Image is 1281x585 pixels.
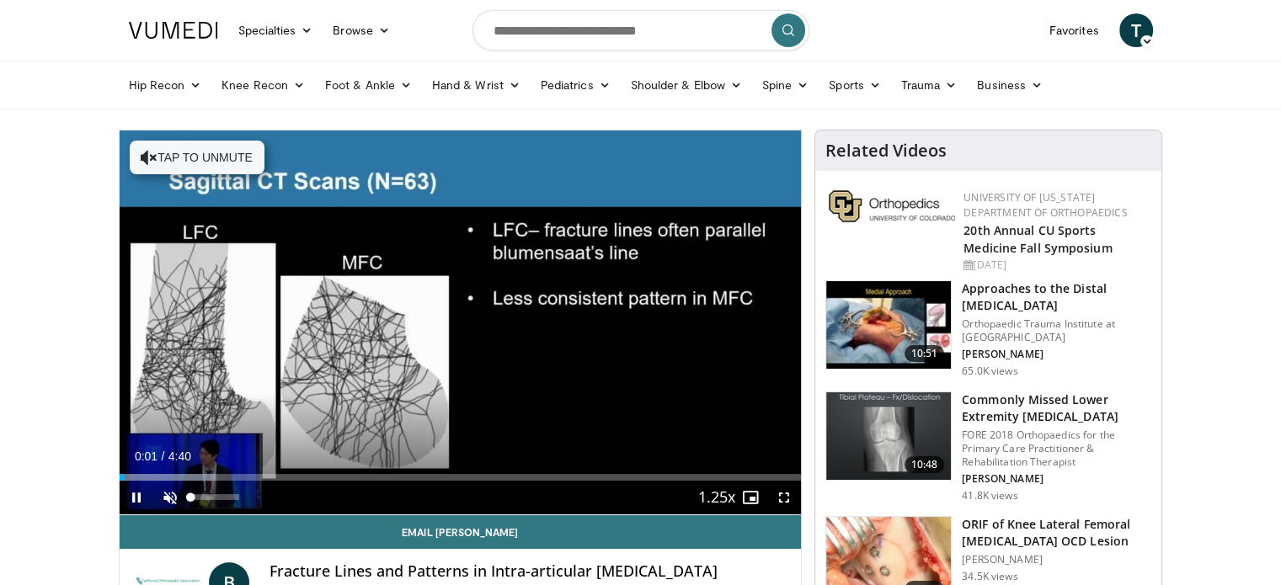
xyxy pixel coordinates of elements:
[120,474,802,481] div: Progress Bar
[120,515,802,549] a: Email [PERSON_NAME]
[825,391,1151,503] a: 10:48 Commonly Missed Lower Extremity [MEDICAL_DATA] FORE 2018 Orthopaedics for the Primary Care ...
[826,392,951,480] img: 4aa379b6-386c-4fb5-93ee-de5617843a87.150x105_q85_crop-smart_upscale.jpg
[825,280,1151,378] a: 10:51 Approaches to the Distal [MEDICAL_DATA] Orthopaedic Trauma Institute at [GEOGRAPHIC_DATA] [...
[962,428,1151,469] p: FORE 2018 Orthopaedics for the Primary Care Practitioner & Rehabilitation Therapist
[211,68,315,102] a: Knee Recon
[621,68,752,102] a: Shoulder & Elbow
[752,68,819,102] a: Spine
[962,364,1017,378] p: 65.0K views
[962,553,1151,566] p: [PERSON_NAME]
[962,317,1151,344] p: Orthopaedic Trauma Institute at [GEOGRAPHIC_DATA]
[962,280,1151,314] h3: Approaches to the Distal [MEDICAL_DATA]
[422,68,531,102] a: Hand & Wrist
[963,190,1127,220] a: University of [US_STATE] Department of Orthopaedics
[135,449,157,463] span: 0:01
[472,10,809,51] input: Search topics, interventions
[153,481,187,514] button: Unmute
[1039,13,1109,47] a: Favorites
[962,489,1017,503] p: 41.8K views
[129,22,218,39] img: VuMedi Logo
[826,281,951,369] img: d5ySKFN8UhyXrjO34xMDoxOjBrO-I4W8_9.150x105_q85_crop-smart_upscale.jpg
[905,456,945,473] span: 10:48
[191,494,239,500] div: Volume Level
[1119,13,1153,47] a: T
[825,141,947,161] h4: Related Videos
[962,391,1151,425] h3: Commonly Missed Lower Extremity [MEDICAL_DATA]
[963,222,1112,256] a: 20th Annual CU Sports Medicine Fall Symposium
[531,68,621,102] a: Pediatrics
[967,68,1053,102] a: Business
[700,481,734,514] button: Playback Rate
[130,141,264,174] button: Tap to unmute
[962,472,1151,486] p: [PERSON_NAME]
[323,13,400,47] a: Browse
[270,562,787,581] h4: Fracture Lines and Patterns in Intra-articular [MEDICAL_DATA]
[962,570,1017,583] p: 34.5K views
[829,190,955,222] img: 355603a8-37da-49b6-856f-e00d7e9307d3.png.150x105_q85_autocrop_double_scale_upscale_version-0.2.png
[891,68,968,102] a: Trauma
[962,348,1151,361] p: [PERSON_NAME]
[963,258,1148,273] div: [DATE]
[228,13,323,47] a: Specialties
[905,345,945,362] span: 10:51
[119,68,212,102] a: Hip Recon
[734,481,767,514] button: Enable picture-in-picture mode
[819,68,891,102] a: Sports
[315,68,422,102] a: Foot & Ankle
[767,481,801,514] button: Fullscreen
[962,516,1151,550] h3: ORIF of Knee Lateral Femoral [MEDICAL_DATA] OCD Lesion
[120,130,802,515] video-js: Video Player
[162,449,165,463] span: /
[168,449,191,463] span: 4:40
[120,481,153,514] button: Pause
